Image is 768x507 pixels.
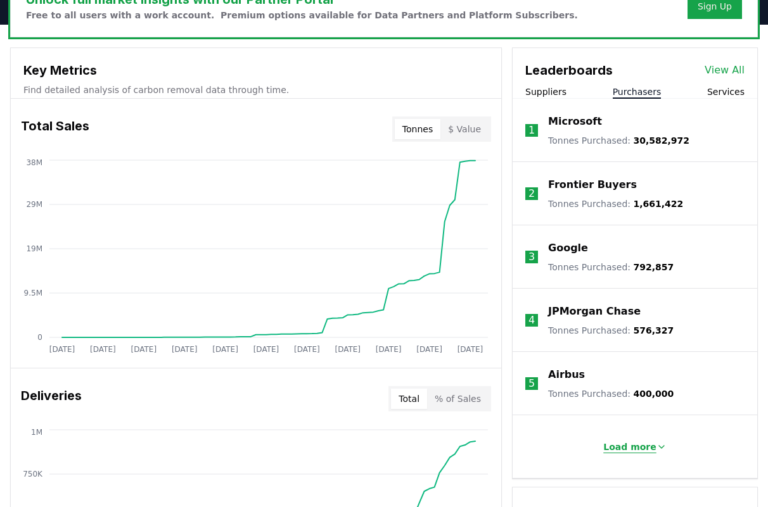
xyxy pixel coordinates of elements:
[427,389,489,409] button: % of Sales
[528,186,535,201] p: 2
[525,85,566,98] button: Suppliers
[31,428,42,437] tspan: 1M
[21,386,82,411] h3: Deliveries
[458,345,483,354] tspan: [DATE]
[172,345,198,354] tspan: [DATE]
[548,197,683,210] p: Tonnes Purchased :
[294,345,320,354] tspan: [DATE]
[548,261,674,273] p: Tonnes Purchased :
[23,84,489,96] p: Find detailed analysis of carbon removal data through time.
[548,324,674,337] p: Tonnes Purchased :
[528,249,535,265] p: 3
[21,116,89,142] h3: Total Sales
[131,345,157,354] tspan: [DATE]
[548,387,674,400] p: Tonnes Purchased :
[634,389,674,399] span: 400,000
[90,345,116,354] tspan: [DATE]
[705,63,745,78] a: View All
[528,123,535,138] p: 1
[335,345,361,354] tspan: [DATE]
[528,376,535,391] p: 5
[26,9,578,22] p: Free to all users with a work account. Premium options available for Data Partners and Platform S...
[528,313,535,328] p: 4
[37,333,42,342] tspan: 0
[395,119,440,139] button: Tonnes
[440,119,489,139] button: $ Value
[212,345,238,354] tspan: [DATE]
[634,135,690,146] span: 30,582,972
[603,441,656,453] p: Load more
[416,345,442,354] tspan: [DATE]
[23,470,43,479] tspan: 750K
[548,304,641,319] a: JPMorgan Chase
[634,325,674,335] span: 576,327
[548,114,602,129] a: Microsoft
[49,345,75,354] tspan: [DATE]
[23,61,489,80] h3: Key Metrics
[634,199,684,209] span: 1,661,422
[593,434,677,460] button: Load more
[525,61,613,80] h3: Leaderboards
[548,241,588,256] a: Google
[376,345,402,354] tspan: [DATE]
[26,158,42,167] tspan: 38M
[548,177,637,192] a: Frontier Buyers
[548,134,689,147] p: Tonnes Purchased :
[613,85,662,98] button: Purchasers
[26,244,42,253] tspan: 19M
[24,289,42,297] tspan: 9.5M
[26,200,42,209] tspan: 29M
[634,262,674,272] span: 792,857
[253,345,279,354] tspan: [DATE]
[707,85,745,98] button: Services
[391,389,427,409] button: Total
[548,367,585,382] a: Airbus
